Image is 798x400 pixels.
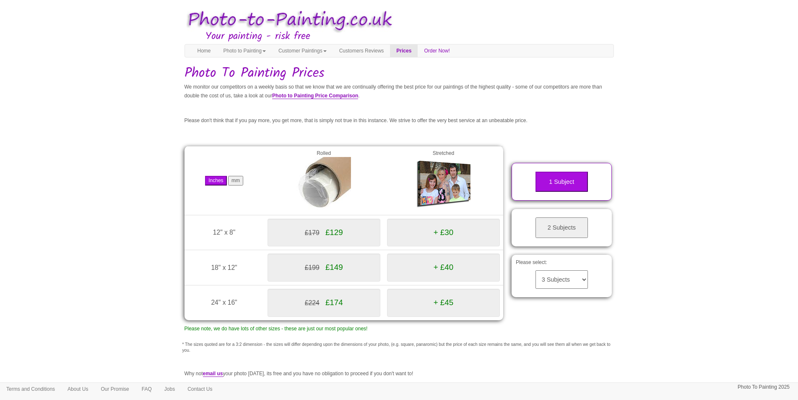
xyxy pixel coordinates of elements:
a: Photo to Painting [217,44,272,57]
p: Please don't think that if you pay more, you get more, that is simply not true in this instance. ... [185,116,614,125]
button: mm [228,176,243,186]
p: * The sizes quoted are for a 3:2 dimension - the sizes will differ depending upon the dimensions ... [182,342,616,354]
a: Customer Paintings [272,44,333,57]
button: 1 Subject [535,172,588,192]
span: 12" x 8" [213,229,236,236]
a: Home [191,44,217,57]
a: email us [203,371,223,377]
p: Why not your photo [DATE], its free and you have no obligation to proceed if you don't want to! [185,369,614,378]
a: Photo to Painting Price Comparison [272,93,358,99]
span: + £30 [434,228,453,237]
a: Customers Reviews [333,44,390,57]
h3: Your painting - risk free [205,31,614,42]
span: £199 [305,264,320,271]
span: £174 [325,298,343,307]
div: Please select: [512,255,612,297]
p: Photo To Painting 2025 [738,383,790,392]
img: Photo to Painting [180,4,395,37]
span: £179 [305,229,320,236]
a: FAQ [135,383,158,395]
a: Prices [390,44,418,57]
p: We monitor our competitors on a weekly basis so that we know that we are continually offering the... [185,83,614,100]
td: Stretched [384,146,503,215]
span: 18" x 12" [211,264,237,271]
img: Gallery Wrap [416,157,470,212]
span: £224 [305,299,320,306]
span: + £40 [434,263,453,272]
td: Rolled [264,146,384,215]
a: About Us [61,383,94,395]
button: Inches [205,176,226,186]
a: Order Now! [418,44,456,57]
span: 24" x 16" [211,299,237,306]
span: £129 [325,228,343,237]
p: Please note, we do have lots of other sizes - these are just our most popular ones! [185,324,504,333]
a: Jobs [158,383,181,395]
span: + £45 [434,298,453,307]
a: Our Promise [94,383,135,395]
span: £149 [325,263,343,272]
img: Rolled [296,157,351,212]
button: 2 Subjects [535,217,588,238]
a: Contact Us [181,383,218,395]
h1: Photo To Painting Prices [185,66,614,81]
